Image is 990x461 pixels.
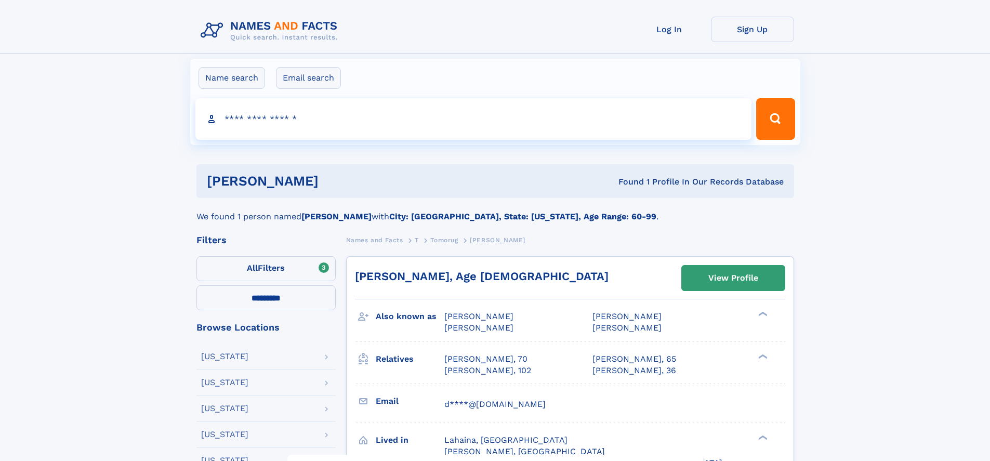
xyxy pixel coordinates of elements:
label: Filters [196,256,336,281]
a: [PERSON_NAME], 36 [592,365,676,376]
div: ❯ [756,311,768,318]
a: [PERSON_NAME], Age [DEMOGRAPHIC_DATA] [355,270,609,283]
h1: [PERSON_NAME] [207,175,469,188]
img: Logo Names and Facts [196,17,346,45]
a: Log In [628,17,711,42]
b: [PERSON_NAME] [301,212,372,221]
a: [PERSON_NAME], 70 [444,353,527,365]
div: Browse Locations [196,323,336,332]
div: ❯ [756,353,768,360]
h3: Email [376,392,444,410]
span: All [247,263,258,273]
a: Sign Up [711,17,794,42]
h3: Lived in [376,431,444,449]
label: Name search [199,67,265,89]
input: search input [195,98,752,140]
div: [US_STATE] [201,430,248,439]
b: City: [GEOGRAPHIC_DATA], State: [US_STATE], Age Range: 60-99 [389,212,656,221]
div: Filters [196,235,336,245]
div: [US_STATE] [201,352,248,361]
span: [PERSON_NAME] [592,311,662,321]
span: [PERSON_NAME] [444,323,513,333]
span: [PERSON_NAME] [444,311,513,321]
div: [US_STATE] [201,378,248,387]
a: [PERSON_NAME], 65 [592,353,676,365]
h3: Relatives [376,350,444,368]
a: [PERSON_NAME], 102 [444,365,531,376]
span: [PERSON_NAME], [GEOGRAPHIC_DATA] [444,446,605,456]
div: Found 1 Profile In Our Records Database [468,176,784,188]
div: View Profile [708,266,758,290]
div: [US_STATE] [201,404,248,413]
a: View Profile [682,266,785,291]
div: ❯ [756,434,768,441]
button: Search Button [756,98,795,140]
span: [PERSON_NAME] [592,323,662,333]
span: Lahaina, [GEOGRAPHIC_DATA] [444,435,567,445]
div: We found 1 person named with . [196,198,794,223]
a: Tomorug [430,233,458,246]
span: Tomorug [430,236,458,244]
a: Names and Facts [346,233,403,246]
span: T [415,236,419,244]
label: Email search [276,67,341,89]
span: [PERSON_NAME] [470,236,525,244]
a: T [415,233,419,246]
h3: Also known as [376,308,444,325]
